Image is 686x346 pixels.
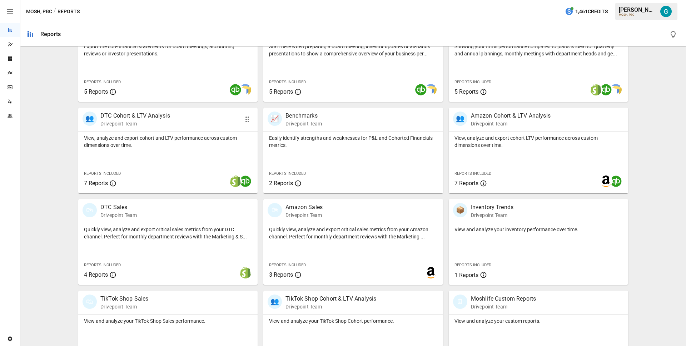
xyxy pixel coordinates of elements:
[425,267,437,278] img: amazon
[656,1,676,21] button: Gavin Acres
[454,171,491,176] span: Reports Included
[285,295,376,303] p: TikTok Shop Cohort & LTV Analysis
[269,180,293,187] span: 2 Reports
[454,88,478,95] span: 5 Reports
[285,303,376,310] p: Drivepoint Team
[269,271,293,278] span: 3 Reports
[269,43,437,57] p: Start here when preparing a board meeting, investor updates or all-hands presentations to show a ...
[240,176,251,187] img: quickbooks
[269,263,306,267] span: Reports Included
[610,84,622,95] img: smart model
[471,112,551,120] p: Amazon Cohort & LTV Analysis
[454,263,491,267] span: Reports Included
[84,180,108,187] span: 7 Reports
[269,88,293,95] span: 5 Reports
[84,43,252,57] p: Export the core financial statements for board meetings, accounting reviews or investor presentat...
[660,6,672,17] img: Gavin Acres
[425,84,437,95] img: smart model
[471,212,513,219] p: Drivepoint Team
[269,171,306,176] span: Reports Included
[100,203,137,212] p: DTC Sales
[268,112,282,126] div: 📈
[610,176,622,187] img: quickbooks
[240,267,251,278] img: shopify
[240,84,251,95] img: smart model
[471,120,551,127] p: Drivepoint Team
[454,43,622,57] p: Showing your firm's performance compared to plans is ideal for quarterly and annual plannings, mo...
[84,80,121,84] span: Reports Included
[230,84,241,95] img: quickbooks
[454,180,478,187] span: 7 Reports
[471,295,536,303] p: Moshlife Custom Reports
[84,271,108,278] span: 4 Reports
[471,303,536,310] p: Drivepoint Team
[100,295,149,303] p: TikTok Shop Sales
[84,226,252,240] p: Quickly view, analyze and export critical sales metrics from your DTC channel. Perfect for monthl...
[454,272,478,278] span: 1 Reports
[454,134,622,149] p: View, analyze and export cohort LTV performance across custom dimensions over time.
[84,134,252,149] p: View, analyze and export cohort and LTV performance across custom dimensions over time.
[84,317,252,325] p: View and analyze your TikTok Shop Sales performance.
[575,7,608,16] span: 1,461 Credits
[454,226,622,233] p: View and analyze your inventory performance over time.
[100,112,170,120] p: DTC Cohort & LTV Analysis
[285,212,323,219] p: Drivepoint Team
[100,120,170,127] p: Drivepoint Team
[454,317,622,325] p: View and analyze your custom reports.
[100,303,149,310] p: Drivepoint Team
[285,203,323,212] p: Amazon Sales
[453,203,467,217] div: 📦
[230,176,241,187] img: shopify
[619,13,656,16] div: MOSH, PBC
[26,7,52,16] button: MOSH, PBC
[83,295,97,309] div: 🛍
[269,317,437,325] p: View and analyze your TikTok Shop Cohort performance.
[83,203,97,217] div: 🛍
[471,203,513,212] p: Inventory Trends
[453,112,467,126] div: 👥
[590,84,602,95] img: shopify
[269,80,306,84] span: Reports Included
[84,263,121,267] span: Reports Included
[269,226,437,240] p: Quickly view, analyze and export critical sales metrics from your Amazon channel. Perfect for mon...
[100,212,137,219] p: Drivepoint Team
[268,203,282,217] div: 🛍
[54,7,56,16] div: /
[619,6,656,13] div: [PERSON_NAME]
[40,31,61,38] div: Reports
[268,295,282,309] div: 👥
[84,171,121,176] span: Reports Included
[84,88,108,95] span: 5 Reports
[453,295,467,309] div: 🗓
[454,80,491,84] span: Reports Included
[600,84,612,95] img: quickbooks
[415,84,427,95] img: quickbooks
[83,112,97,126] div: 👥
[600,176,612,187] img: amazon
[269,134,437,149] p: Easily identify strengths and weaknesses for P&L and Cohorted Financials metrics.
[562,5,611,18] button: 1,461Credits
[285,112,322,120] p: Benchmarks
[285,120,322,127] p: Drivepoint Team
